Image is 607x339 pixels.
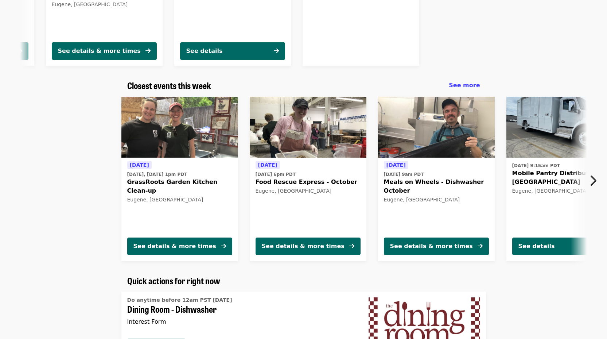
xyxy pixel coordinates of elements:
[258,162,277,168] span: [DATE]
[256,238,361,255] button: See details & more times
[256,188,361,194] div: Eugene, [GEOGRAPHIC_DATA]
[274,47,279,54] i: arrow-right icon
[250,97,366,261] a: See details for "Food Rescue Express - October"
[130,162,149,168] span: [DATE]
[384,238,489,255] button: See details & more times
[121,97,238,261] a: See details for "GrassRoots Garden Kitchen Clean-up"
[180,42,285,60] button: See details
[121,97,238,158] img: GrassRoots Garden Kitchen Clean-up organized by Food for Lane County
[449,81,480,90] a: See more
[449,82,480,89] span: See more
[256,178,361,186] span: Food Rescue Express - October
[127,274,220,287] span: Quick actions for right now
[384,171,424,178] time: [DATE] 9am PDT
[58,47,141,55] div: See details & more times
[478,243,483,250] i: arrow-right icon
[145,47,151,54] i: arrow-right icon
[262,242,345,251] div: See details & more times
[384,178,489,195] span: Meals on Wheels - Dishwasher October
[127,79,211,92] span: Closest events this week
[127,238,232,255] button: See details & more times
[121,80,486,91] div: Closest events this week
[133,242,216,251] div: See details & more times
[589,174,596,188] i: chevron-right icon
[386,162,406,168] span: [DATE]
[583,170,607,191] button: Next item
[390,242,473,251] div: See details & more times
[250,97,366,158] img: Food Rescue Express - October organized by Food for Lane County
[127,304,357,315] span: Dining Room - Dishwasher
[127,318,166,325] span: Interest Form
[186,47,223,55] div: See details
[378,97,495,158] img: Meals on Wheels - Dishwasher October organized by Food for Lane County
[127,171,187,178] time: [DATE], [DATE] 1pm PDT
[349,243,354,250] i: arrow-right icon
[52,1,157,8] div: Eugene, [GEOGRAPHIC_DATA]
[512,162,560,169] time: [DATE] 9:15am PDT
[518,242,555,251] div: See details
[127,178,232,195] span: GrassRoots Garden Kitchen Clean-up
[127,297,232,303] span: Do anytime before 12am PST [DATE]
[127,197,232,203] div: Eugene, [GEOGRAPHIC_DATA]
[127,80,211,91] a: Closest events this week
[378,97,495,261] a: See details for "Meals on Wheels - Dishwasher October"
[52,42,157,60] button: See details & more times
[384,197,489,203] div: Eugene, [GEOGRAPHIC_DATA]
[256,171,296,178] time: [DATE] 6pm PDT
[221,243,226,250] i: arrow-right icon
